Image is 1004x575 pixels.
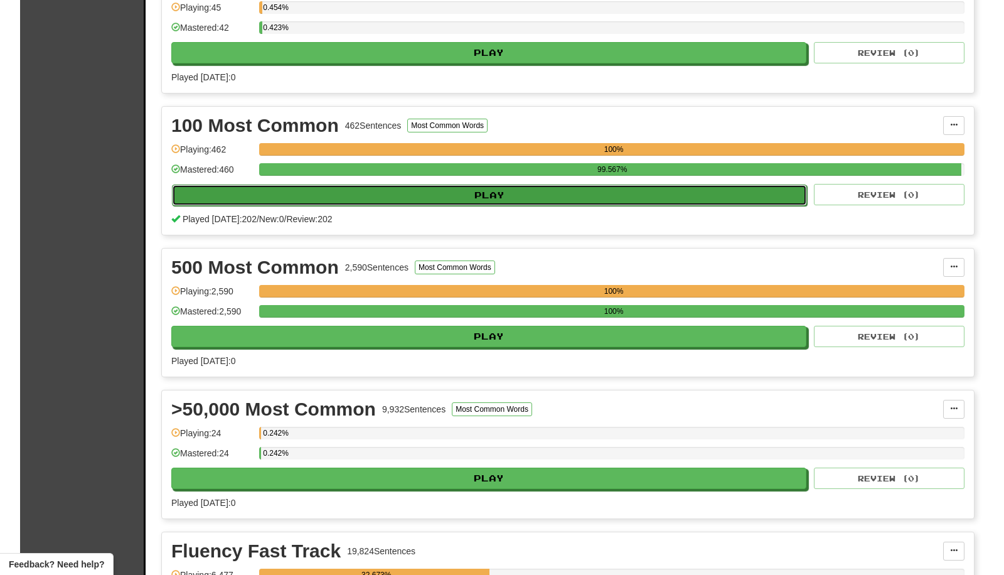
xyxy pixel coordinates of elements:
[171,258,339,277] div: 500 Most Common
[452,402,532,416] button: Most Common Words
[171,400,376,419] div: >50,000 Most Common
[345,119,402,132] div: 462 Sentences
[171,285,253,306] div: Playing: 2,590
[259,214,284,224] span: New: 0
[171,21,253,42] div: Mastered: 42
[345,261,409,274] div: 2,590 Sentences
[257,214,259,224] span: /
[263,305,964,318] div: 100%
[171,305,253,326] div: Mastered: 2,590
[171,356,235,366] span: Played [DATE]: 0
[171,143,253,164] div: Playing: 462
[171,468,806,489] button: Play
[171,42,806,63] button: Play
[171,116,339,135] div: 100 Most Common
[183,214,257,224] span: Played [DATE]: 202
[814,42,964,63] button: Review (0)
[407,119,488,132] button: Most Common Words
[814,326,964,347] button: Review (0)
[172,185,807,206] button: Play
[263,285,964,298] div: 100%
[814,184,964,205] button: Review (0)
[347,545,415,557] div: 19,824 Sentences
[171,427,253,448] div: Playing: 24
[382,403,446,416] div: 9,932 Sentences
[263,163,961,176] div: 99.567%
[171,326,806,347] button: Play
[171,498,235,508] span: Played [DATE]: 0
[9,558,104,571] span: Open feedback widget
[415,261,495,274] button: Most Common Words
[171,163,253,184] div: Mastered: 460
[171,1,253,22] div: Playing: 45
[171,72,235,82] span: Played [DATE]: 0
[171,542,341,561] div: Fluency Fast Track
[286,214,332,224] span: Review: 202
[814,468,964,489] button: Review (0)
[171,447,253,468] div: Mastered: 24
[263,143,964,156] div: 100%
[284,214,287,224] span: /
